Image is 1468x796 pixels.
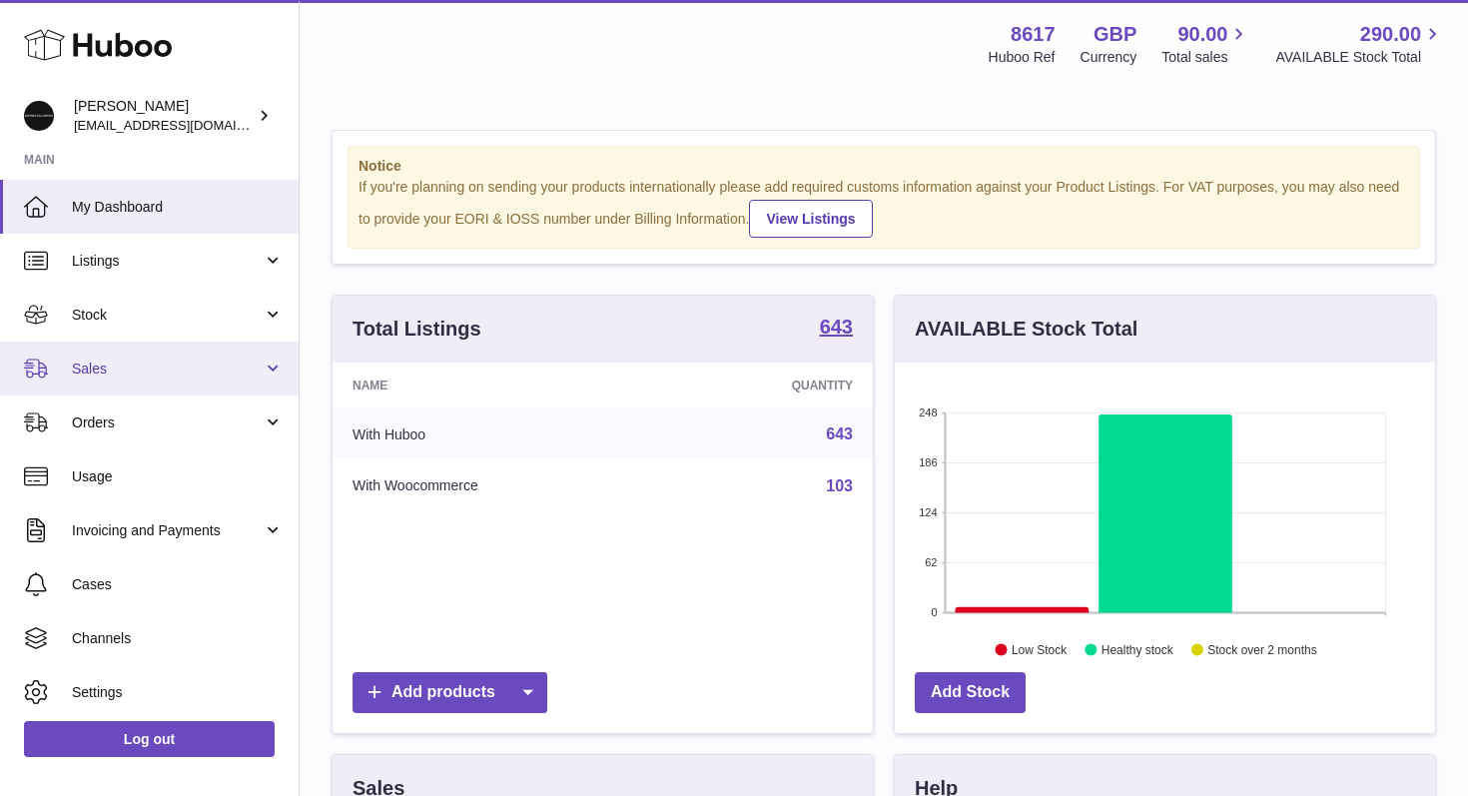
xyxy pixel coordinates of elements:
img: hello@alfredco.com [24,101,54,131]
span: Usage [72,467,284,486]
span: Channels [72,629,284,648]
text: 62 [925,556,937,568]
text: 186 [919,456,937,468]
text: Low Stock [1012,642,1068,656]
text: 0 [931,606,937,618]
span: [EMAIL_ADDRESS][DOMAIN_NAME] [74,117,294,133]
td: With Woocommerce [333,460,668,512]
text: Stock over 2 months [1207,642,1316,656]
span: Sales [72,360,263,379]
a: 90.00 Total sales [1161,21,1250,67]
span: Listings [72,252,263,271]
div: Currency [1081,48,1137,67]
text: 124 [919,506,937,518]
strong: 8617 [1011,21,1056,48]
text: Healthy stock [1101,642,1174,656]
span: 290.00 [1360,21,1421,48]
span: Settings [72,683,284,702]
a: 643 [820,317,853,341]
span: 90.00 [1177,21,1227,48]
td: With Huboo [333,408,668,460]
span: Cases [72,575,284,594]
span: AVAILABLE Stock Total [1275,48,1444,67]
strong: Notice [359,157,1409,176]
a: Add Stock [915,672,1026,713]
span: My Dashboard [72,198,284,217]
text: 248 [919,406,937,418]
a: Add products [353,672,547,713]
span: Invoicing and Payments [72,521,263,540]
a: Log out [24,721,275,757]
h3: Total Listings [353,316,481,343]
th: Name [333,363,668,408]
th: Quantity [668,363,873,408]
div: If you're planning on sending your products internationally please add required customs informati... [359,178,1409,238]
a: 290.00 AVAILABLE Stock Total [1275,21,1444,67]
span: Stock [72,306,263,325]
span: Total sales [1161,48,1250,67]
a: 643 [826,425,853,442]
div: [PERSON_NAME] [74,97,254,135]
strong: GBP [1094,21,1136,48]
strong: 643 [820,317,853,337]
div: Huboo Ref [989,48,1056,67]
span: Orders [72,413,263,432]
a: 103 [826,477,853,494]
h3: AVAILABLE Stock Total [915,316,1137,343]
a: View Listings [749,200,872,238]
